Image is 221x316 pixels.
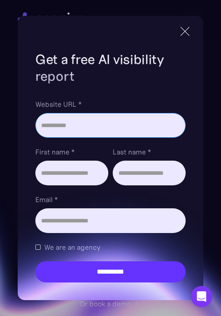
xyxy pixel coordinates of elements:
label: Website URL * [35,99,186,109]
label: Last name * [113,147,186,157]
form: Brand Report Form [35,99,186,282]
label: First name * [35,147,108,157]
span: We are an agency [44,242,100,252]
h1: Get a free AI visibility report [35,51,186,85]
div: Open Intercom Messenger [191,286,212,307]
label: Email * [35,194,186,205]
